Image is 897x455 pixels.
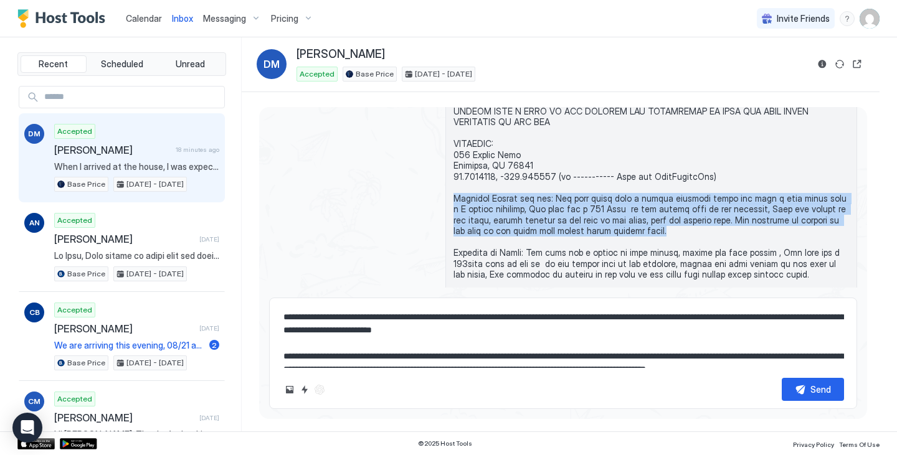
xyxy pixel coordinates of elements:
[17,9,111,28] a: Host Tools Logo
[199,324,219,332] span: [DATE]
[203,13,246,24] span: Messaging
[172,13,193,24] span: Inbox
[12,413,42,443] div: Open Intercom Messenger
[126,13,162,24] span: Calendar
[199,414,219,422] span: [DATE]
[793,441,834,448] span: Privacy Policy
[57,304,92,316] span: Accepted
[126,357,184,368] span: [DATE] - [DATE]
[840,11,855,26] div: menu
[101,59,143,70] span: Scheduled
[815,57,830,72] button: Reservation information
[271,13,298,24] span: Pricing
[839,441,880,448] span: Terms Of Use
[54,429,219,440] span: Hi [PERSON_NAME], Thanks for booking our place. We hope you have a great time during your visit t...
[176,59,205,70] span: Unread
[89,55,155,73] button: Scheduled
[172,12,193,25] a: Inbox
[29,307,40,318] span: CB
[39,59,68,70] span: Recent
[60,438,97,449] a: Google Play Store
[282,382,297,397] button: Upload image
[860,9,880,29] div: User profile
[54,340,204,351] span: We are arriving this evening, 08/21 and need door code. TY. [PERSON_NAME] 929.442.7300
[57,126,92,137] span: Accepted
[157,55,223,73] button: Unread
[415,68,472,80] span: [DATE] - [DATE]
[17,438,55,449] a: App Store
[54,322,194,335] span: [PERSON_NAME]
[54,144,171,156] span: [PERSON_NAME]
[17,52,226,76] div: tab-group
[28,396,40,407] span: CM
[212,340,217,350] span: 2
[356,68,394,80] span: Base Price
[126,12,162,25] a: Calendar
[777,13,830,24] span: Invite Friends
[54,411,194,424] span: [PERSON_NAME]
[67,357,105,368] span: Base Price
[39,87,224,108] input: Input Field
[782,378,844,401] button: Send
[57,215,92,226] span: Accepted
[21,55,87,73] button: Recent
[297,382,312,397] button: Quick reply
[29,217,40,228] span: AN
[54,250,219,261] span: Lo Ipsu, Dolo sitame co adipi elit sed doei tem inci utla etdoloremag aliqu enim admi. Ven qui no...
[300,68,335,80] span: Accepted
[297,47,385,62] span: [PERSON_NAME]
[793,437,834,450] a: Privacy Policy
[28,128,40,139] span: DM
[418,439,472,448] span: © 2025 Host Tools
[176,146,219,154] span: 18 minutes ago
[850,57,865,72] button: Open reservation
[67,179,105,190] span: Base Price
[199,235,219,243] span: [DATE]
[839,437,880,450] a: Terms Of Use
[810,383,831,396] div: Send
[54,233,194,245] span: [PERSON_NAME]
[54,161,219,172] span: When I arrived at the house, I was expecting we were the only ones renting. There was 1 front doo...
[263,57,280,72] span: DM
[67,268,105,279] span: Base Price
[126,179,184,190] span: [DATE] - [DATE]
[126,268,184,279] span: [DATE] - [DATE]
[832,57,847,72] button: Sync reservation
[57,393,92,405] span: Accepted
